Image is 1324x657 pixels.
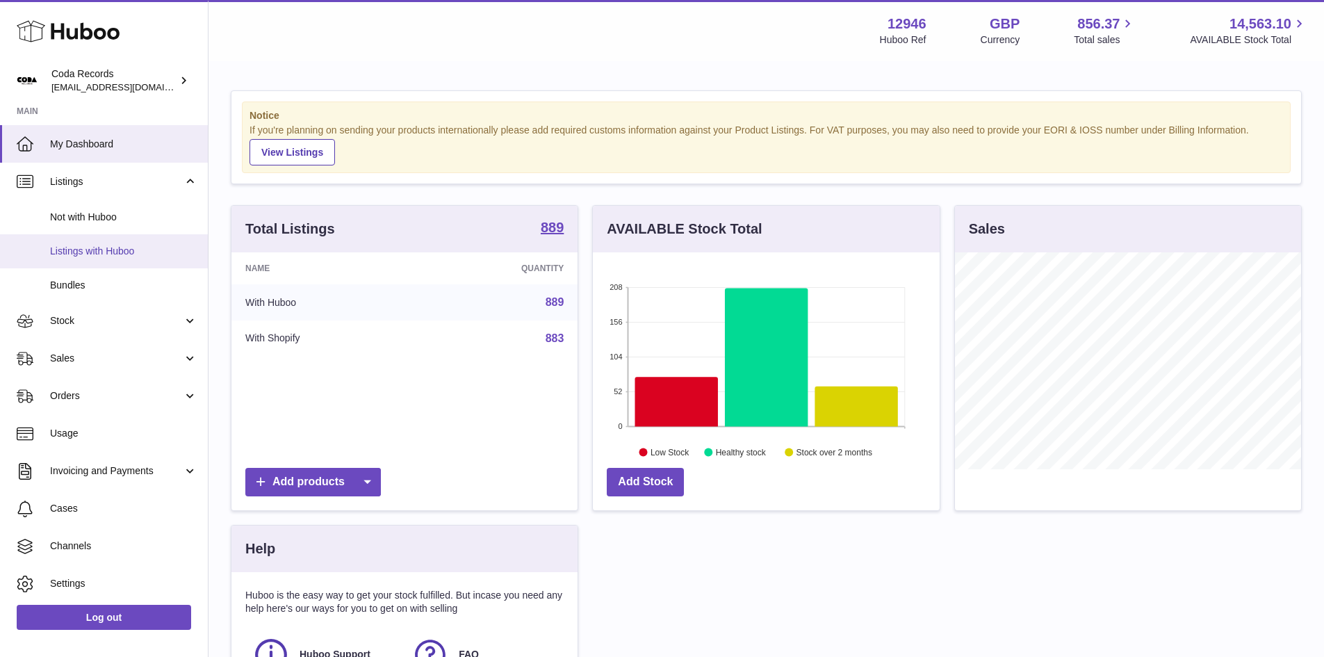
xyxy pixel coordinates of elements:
th: Quantity [418,252,578,284]
a: Add products [245,468,381,496]
div: Coda Records [51,67,177,94]
div: If you're planning on sending your products internationally please add required customs informati... [250,124,1283,165]
span: My Dashboard [50,138,197,151]
a: 889 [541,220,564,237]
strong: Notice [250,109,1283,122]
span: Sales [50,352,183,365]
span: [EMAIL_ADDRESS][DOMAIN_NAME] [51,81,204,92]
span: Stock [50,314,183,327]
span: Settings [50,577,197,590]
text: 156 [610,318,622,326]
a: Add Stock [607,468,684,496]
h3: AVAILABLE Stock Total [607,220,762,238]
text: 104 [610,352,622,361]
span: Not with Huboo [50,211,197,224]
text: Stock over 2 months [796,447,872,457]
h3: Total Listings [245,220,335,238]
a: 14,563.10 AVAILABLE Stock Total [1190,15,1307,47]
strong: GBP [990,15,1020,33]
p: Huboo is the easy way to get your stock fulfilled. But incase you need any help here's our ways f... [245,589,564,615]
span: Channels [50,540,197,553]
span: Bundles [50,279,197,292]
img: internalAdmin-12946@internal.huboo.com [17,70,38,91]
strong: 12946 [888,15,926,33]
h3: Sales [969,220,1005,238]
div: Currency [981,33,1020,47]
a: Log out [17,605,191,630]
span: Total sales [1074,33,1136,47]
h3: Help [245,540,275,558]
a: View Listings [250,139,335,165]
text: 208 [610,283,622,291]
a: 883 [546,332,564,344]
text: Low Stock [651,447,689,457]
span: Invoicing and Payments [50,464,183,478]
text: 0 [619,422,623,430]
td: With Huboo [231,284,418,321]
a: 856.37 Total sales [1074,15,1136,47]
td: With Shopify [231,321,418,357]
span: AVAILABLE Stock Total [1190,33,1307,47]
span: Usage [50,427,197,440]
text: Healthy stock [716,447,767,457]
div: Huboo Ref [880,33,926,47]
span: Listings with Huboo [50,245,197,258]
a: 889 [546,296,564,308]
strong: 889 [541,220,564,234]
text: 52 [614,387,623,396]
span: 14,563.10 [1229,15,1291,33]
span: Cases [50,502,197,515]
th: Name [231,252,418,284]
span: Listings [50,175,183,188]
span: Orders [50,389,183,403]
span: 856.37 [1077,15,1120,33]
